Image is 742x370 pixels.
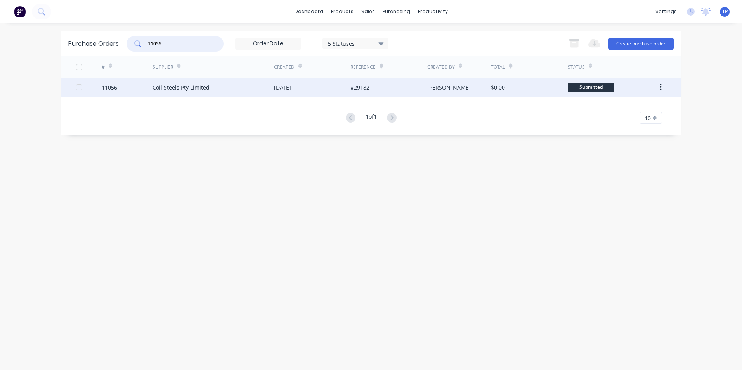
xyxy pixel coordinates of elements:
[274,83,291,92] div: [DATE]
[491,64,505,71] div: Total
[652,6,681,17] div: settings
[568,83,614,92] div: Submitted
[608,38,674,50] button: Create purchase order
[68,39,119,48] div: Purchase Orders
[14,6,26,17] img: Factory
[722,8,728,15] span: TP
[350,64,376,71] div: Reference
[328,39,383,47] div: 5 Statuses
[153,64,173,71] div: Supplier
[568,64,585,71] div: Status
[147,40,212,48] input: Search purchase orders...
[379,6,414,17] div: purchasing
[491,83,505,92] div: $0.00
[236,38,301,50] input: Order Date
[153,83,210,92] div: Coil Steels Pty Limited
[102,64,105,71] div: #
[291,6,327,17] a: dashboard
[327,6,357,17] div: products
[366,112,377,124] div: 1 of 1
[427,83,471,92] div: [PERSON_NAME]
[427,64,455,71] div: Created By
[350,83,369,92] div: #29182
[274,64,295,71] div: Created
[645,114,651,122] span: 10
[102,83,117,92] div: 11056
[414,6,452,17] div: productivity
[357,6,379,17] div: sales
